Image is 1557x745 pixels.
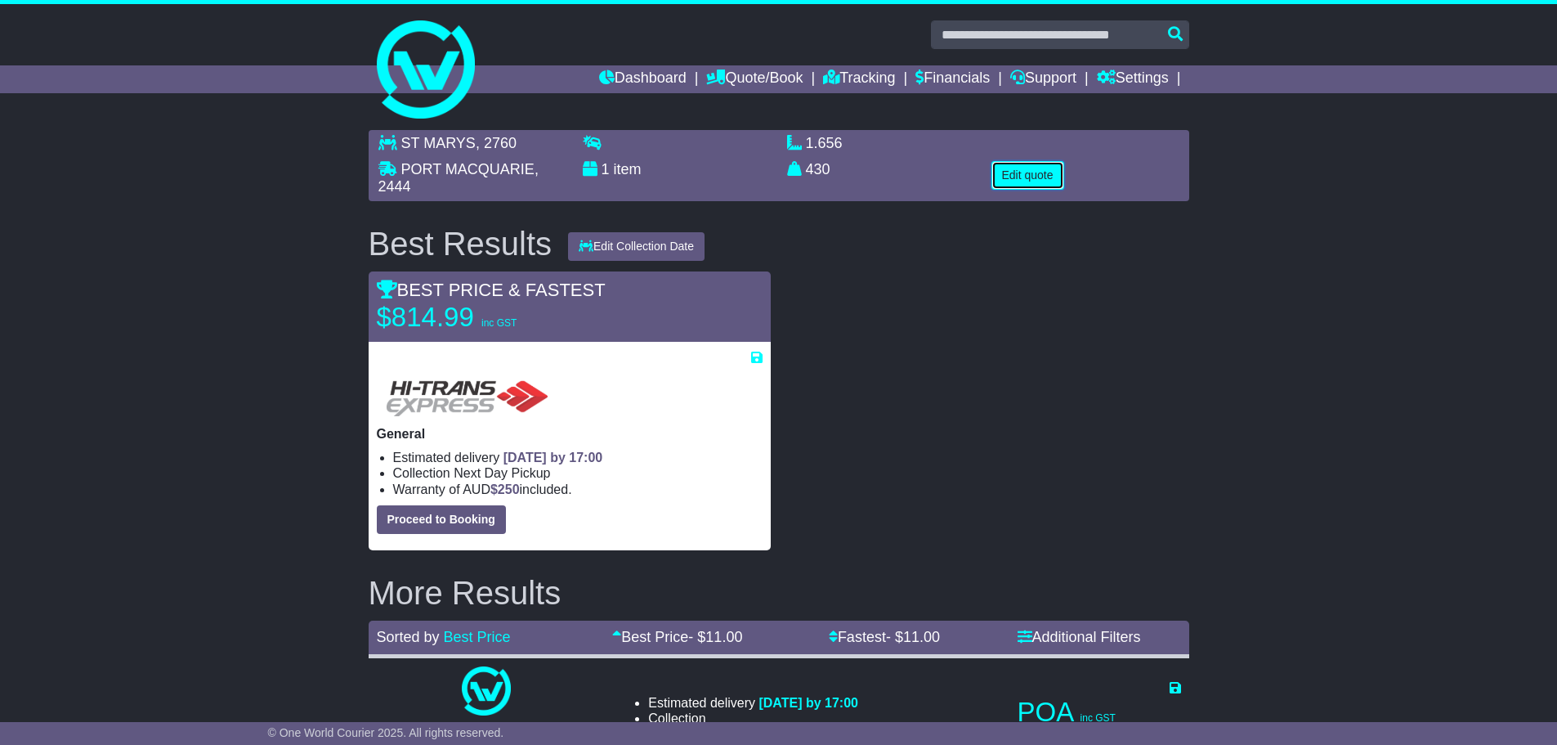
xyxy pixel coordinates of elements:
a: Best Price- $11.00 [612,629,742,645]
p: $814.99 [377,301,581,334]
span: $ [490,482,520,496]
a: Financials [915,65,990,93]
li: Collection [648,711,858,726]
a: Best Price [444,629,511,645]
span: 250 [498,482,520,496]
a: Dashboard [599,65,687,93]
span: 11.00 [903,629,940,645]
a: Tracking [823,65,895,93]
p: General [377,426,763,442]
li: Estimated delivery [648,695,858,711]
span: , 2760 [476,135,517,151]
span: inc GST [481,317,517,329]
img: One World Courier: Same Day Nationwide(quotes take 0.5-1 hour) [462,666,511,716]
span: 1.656 [806,135,843,151]
span: 11.00 [705,629,742,645]
li: Collection [393,465,763,481]
a: Additional Filters [1018,629,1141,645]
button: Edit quote [991,161,1064,190]
li: Estimated delivery [393,450,763,465]
span: [DATE] by 17:00 [503,451,603,465]
span: © One World Courier 2025. All rights reserved. [268,726,504,739]
a: Fastest- $11.00 [829,629,940,645]
span: ST MARYS [401,135,476,151]
span: , 2444 [378,161,539,195]
span: 1 [602,161,610,177]
span: inc GST [1081,712,1116,724]
span: Sorted by [377,629,440,645]
span: Next Day Pickup [454,466,550,480]
span: 430 [806,161,830,177]
span: - $ [688,629,742,645]
span: [DATE] by 17:00 [758,696,858,710]
p: POA [1018,696,1181,729]
div: Best Results [360,226,561,262]
span: PORT MACQUARIE [401,161,535,177]
li: Warranty of AUD included. [393,482,763,497]
a: Quote/Book [706,65,803,93]
span: BEST PRICE & FASTEST [377,280,606,300]
button: Proceed to Booking [377,505,506,534]
img: HiTrans (Machship): General [377,366,555,418]
h2: More Results [369,575,1189,611]
a: Settings [1097,65,1169,93]
span: - $ [886,629,940,645]
a: Support [1010,65,1076,93]
span: item [614,161,642,177]
button: Edit Collection Date [568,232,705,261]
